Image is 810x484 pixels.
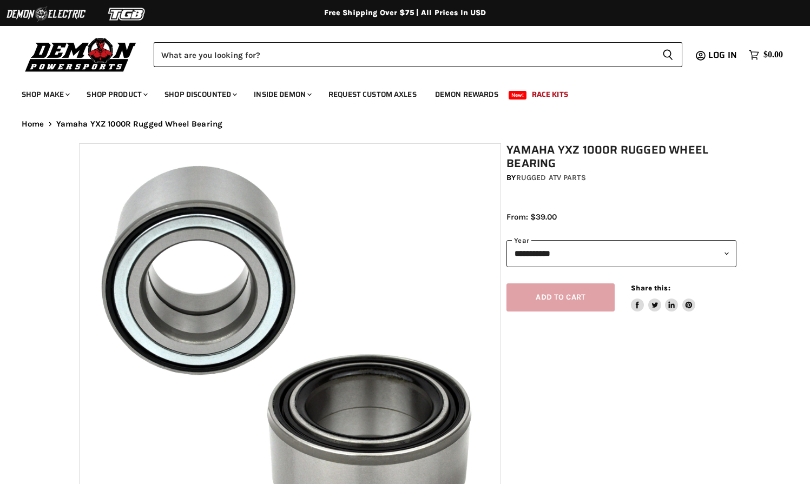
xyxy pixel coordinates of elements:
form: Product [154,42,682,67]
a: Inside Demon [246,83,318,105]
a: Shop Make [14,83,76,105]
img: Demon Powersports [22,35,140,74]
a: $0.00 [743,47,788,63]
a: Request Custom Axles [320,83,425,105]
a: Home [22,120,44,129]
input: Search [154,42,654,67]
div: by [506,172,736,184]
img: Demon Electric Logo 2 [5,4,87,24]
ul: Main menu [14,79,780,105]
span: Log in [708,48,737,62]
a: Shop Discounted [156,83,243,105]
span: From: $39.00 [506,212,557,222]
h1: Yamaha YXZ 1000R Rugged Wheel Bearing [506,143,736,170]
aside: Share this: [631,283,695,312]
a: Demon Rewards [427,83,506,105]
span: Yamaha YXZ 1000R Rugged Wheel Bearing [56,120,223,129]
a: Rugged ATV Parts [516,173,586,182]
span: Share this: [631,284,670,292]
img: TGB Logo 2 [87,4,168,24]
span: $0.00 [763,50,783,60]
button: Search [654,42,682,67]
a: Shop Product [78,83,154,105]
span: New! [509,91,527,100]
a: Race Kits [524,83,576,105]
a: Log in [703,50,743,60]
select: year [506,240,736,267]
